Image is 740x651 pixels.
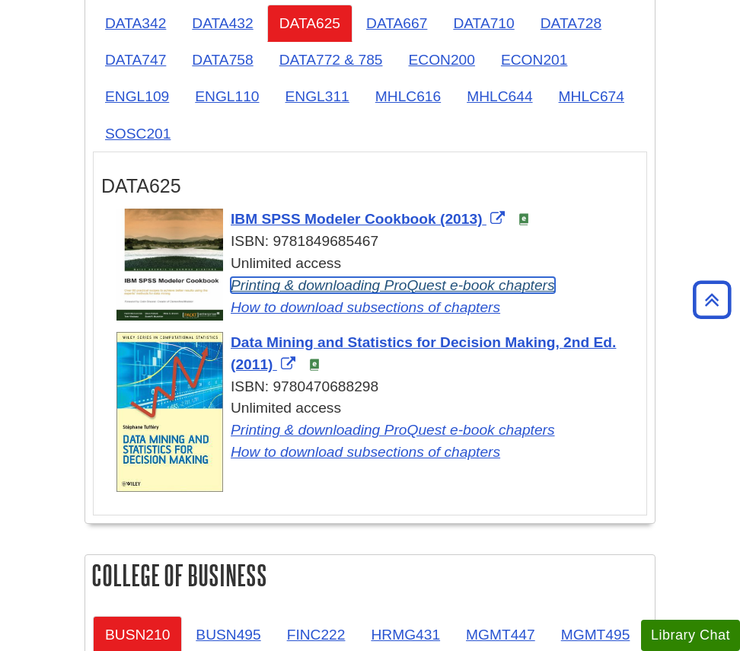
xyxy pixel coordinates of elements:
[93,41,178,78] a: DATA747
[641,620,740,651] button: Library Chat
[231,277,555,293] a: Link opens in new window
[116,397,639,463] div: Unlimited access
[441,5,526,42] a: DATA710
[528,5,614,42] a: DATA728
[354,5,439,42] a: DATA667
[116,332,223,492] img: Cover Art
[273,78,362,115] a: ENGL311
[308,359,321,371] img: e-Book
[116,231,639,253] div: ISBN: 9781849685467
[231,299,500,315] a: Link opens in new window
[231,422,555,438] a: Link opens in new window
[231,334,616,372] span: Data Mining and Statistics for Decision Making, 2nd Ed. (2011)
[101,175,639,197] h3: DATA625
[547,78,636,115] a: MHLC674
[397,41,487,78] a: ECON200
[231,211,509,227] a: Link opens in new window
[93,78,181,115] a: ENGL109
[231,211,483,227] span: IBM SPSS Modeler Cookbook (2013)
[116,376,639,398] div: ISBN: 9780470688298
[116,253,639,318] div: Unlimited access
[267,5,352,42] a: DATA625
[116,209,223,321] img: Cover Art
[687,289,736,310] a: Back to Top
[180,5,265,42] a: DATA432
[267,41,395,78] a: DATA772 & 785
[93,5,178,42] a: DATA342
[85,555,655,595] h2: College of Business
[93,115,183,152] a: SOSC201
[363,78,453,115] a: MHLC616
[455,78,544,115] a: MHLC644
[518,213,530,225] img: e-Book
[231,334,616,372] a: Link opens in new window
[180,41,265,78] a: DATA758
[231,444,500,460] a: Link opens in new window
[183,78,271,115] a: ENGL110
[489,41,579,78] a: ECON201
